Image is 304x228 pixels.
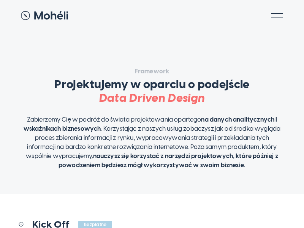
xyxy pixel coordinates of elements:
button: Toggle navigation [271,13,283,17]
p: Framework [47,67,256,76]
strong: nauczysz się korzystać z narzędzi projektowych, które później z powodzeniem będziesz mógł wykorzy... [59,152,278,169]
p: Zabierzemy Cię w podróż do świata projektowania opartego . Korzystając z naszych usług zobaczysz ... [21,115,283,170]
h1: Projektujemy w oparciu o podejście [47,78,256,105]
span: Data Driven Design [99,91,205,105]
